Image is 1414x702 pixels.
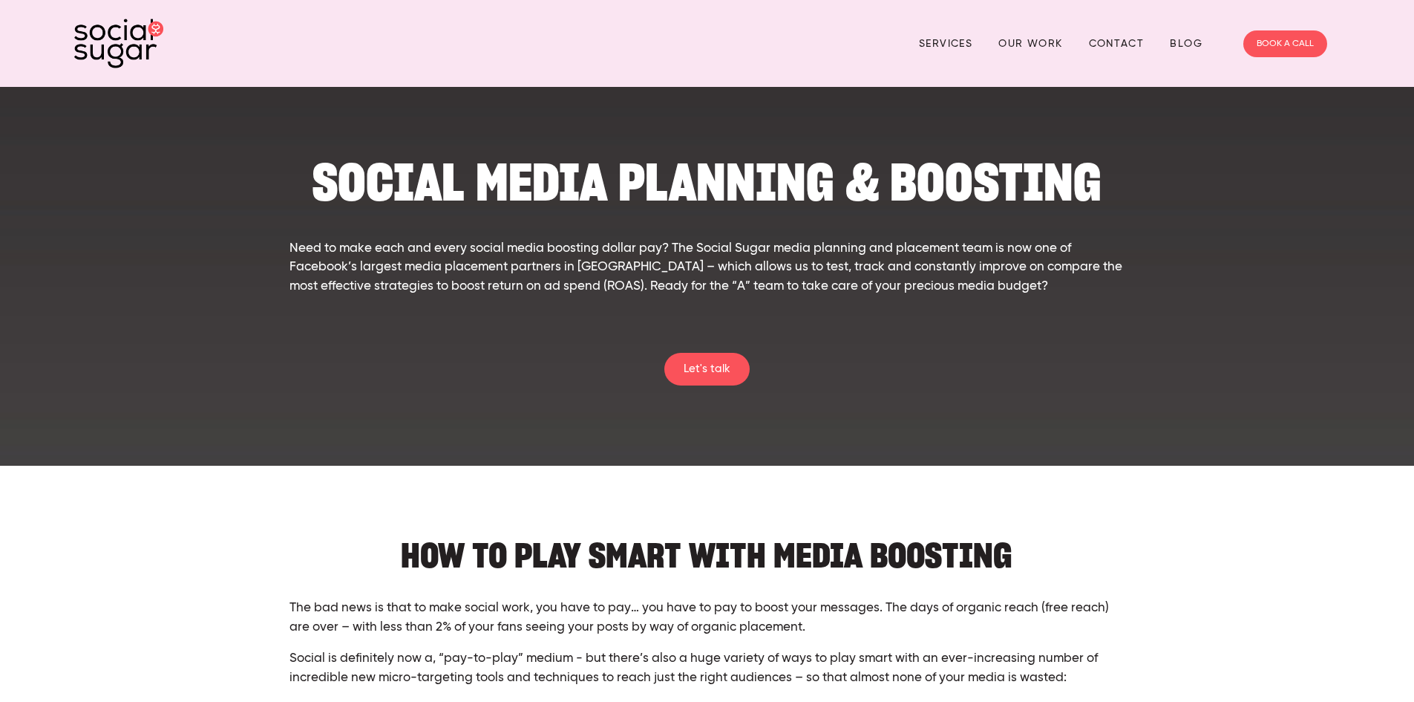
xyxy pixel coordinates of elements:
p: Need to make each and every social media boosting dollar pay? The Social Sugar media planning and... [289,239,1125,296]
h2: How to play smart with media boosting [289,525,1125,571]
h1: sociaL MEDIA PLANNING & BOOSTING [289,160,1125,205]
a: Our Work [998,32,1062,55]
a: Services [919,32,972,55]
a: Blog [1170,32,1202,55]
p: Social is definitely now a, “pay-to-play” medium - but there’s also a huge variety of ways to pla... [289,649,1125,687]
p: The bad news is that to make social work, you have to pay… you have to pay to boost your messages... [289,599,1125,637]
a: Let's talk [664,353,750,386]
a: Contact [1089,32,1145,55]
a: BOOK A CALL [1243,30,1327,57]
img: SocialSugar [74,19,163,68]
